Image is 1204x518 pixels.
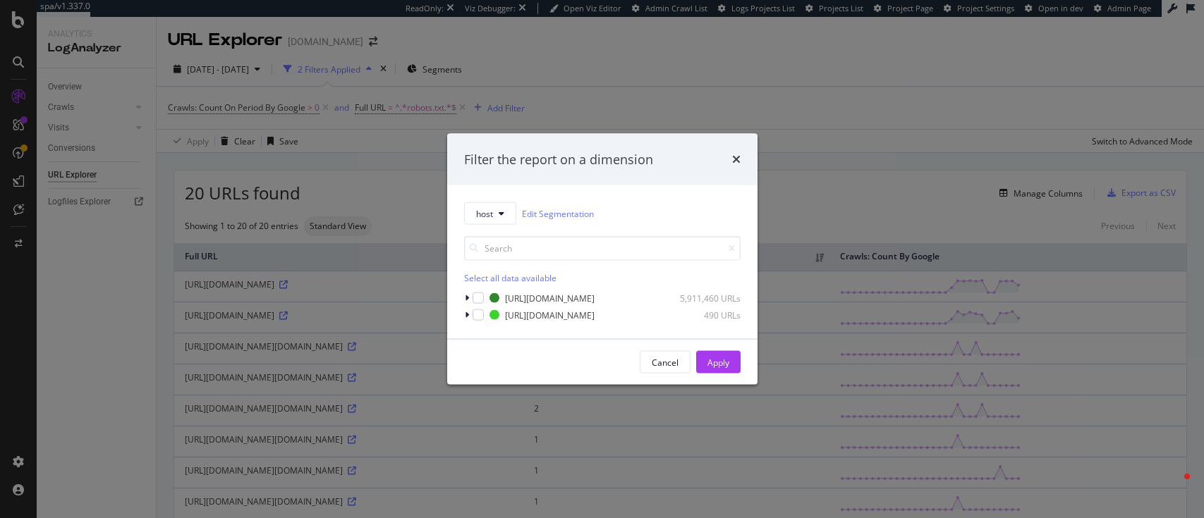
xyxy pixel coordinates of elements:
[640,351,691,374] button: Cancel
[522,206,594,221] a: Edit Segmentation
[1156,470,1190,504] iframe: Intercom live chat
[732,150,741,168] div: times
[447,133,758,385] div: modal
[476,207,493,219] span: host
[671,292,741,304] div: 5,911,460 URLs
[707,356,729,368] div: Apply
[464,202,516,225] button: host
[505,292,595,304] div: [URL][DOMAIN_NAME]
[464,272,741,284] div: Select all data available
[696,351,741,374] button: Apply
[505,309,595,321] div: [URL][DOMAIN_NAME]
[464,236,741,261] input: Search
[671,309,741,321] div: 490 URLs
[464,150,653,168] div: Filter the report on a dimension
[652,356,679,368] div: Cancel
